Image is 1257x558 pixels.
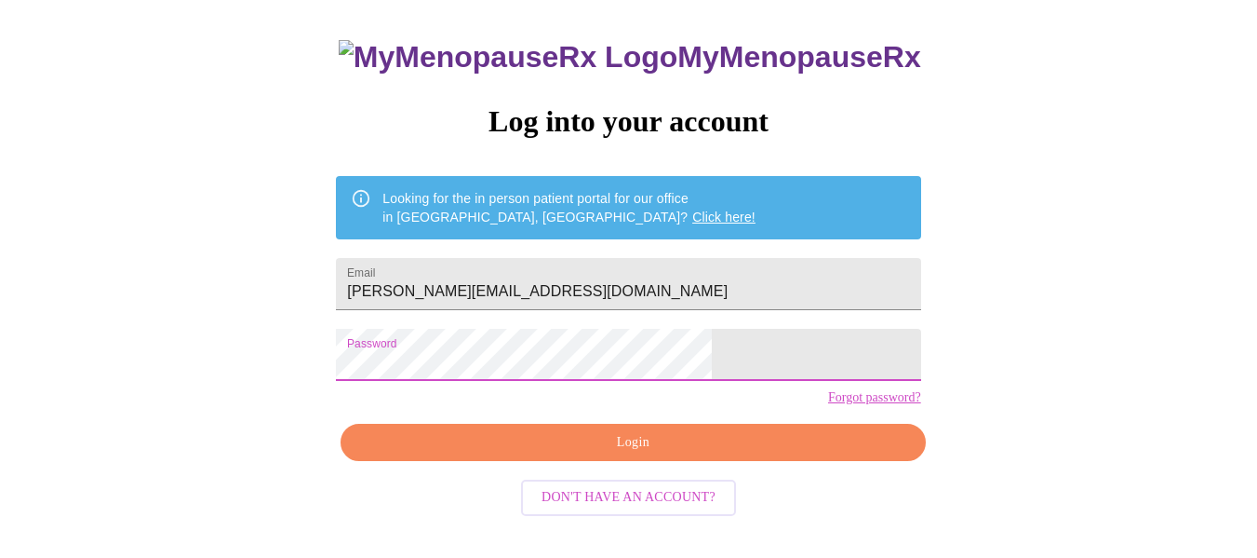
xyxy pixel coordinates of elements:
[339,40,921,75] h3: MyMenopauseRx
[339,40,677,75] img: MyMenopauseRx Logo
[516,488,741,504] a: Don't have an account?
[362,431,903,455] span: Login
[692,210,756,225] a: Click here!
[521,480,736,516] button: Don't have an account?
[382,182,756,234] div: Looking for the in person patient portal for our office in [GEOGRAPHIC_DATA], [GEOGRAPHIC_DATA]?
[341,424,925,462] button: Login
[542,486,715,510] span: Don't have an account?
[336,104,920,139] h3: Log into your account
[828,390,921,405] a: Forgot password?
